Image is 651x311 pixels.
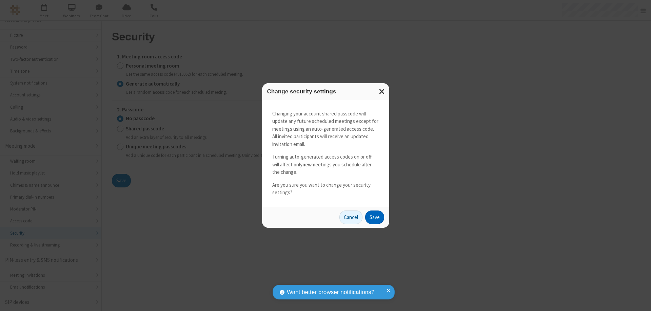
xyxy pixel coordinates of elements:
span: Want better browser notifications? [287,288,374,297]
p: Are you sure you want to change your security settings? [272,181,379,197]
button: Cancel [339,211,362,224]
p: Changing your account shared passcode will update any future scheduled meetings except for meetin... [272,110,379,148]
p: Turning auto-generated access codes on or off will affect only meetings you schedule after the ch... [272,153,379,176]
strong: new [302,161,312,168]
button: Close modal [375,83,389,100]
h3: Change security settings [267,88,384,95]
button: Save [365,211,384,224]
